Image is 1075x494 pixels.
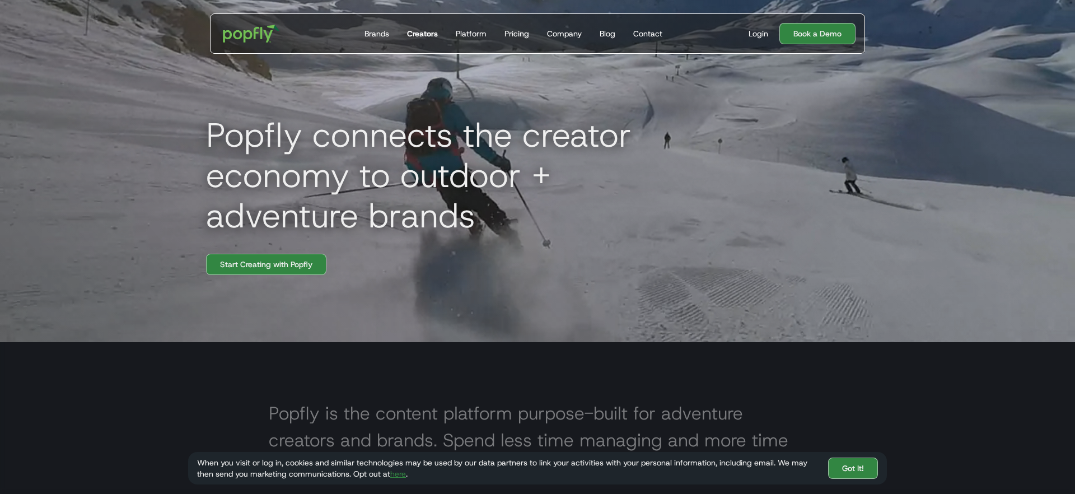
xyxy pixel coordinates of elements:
[206,254,326,275] a: Start Creating with Popfly
[407,28,438,39] div: Creators
[269,400,806,481] h2: Popfly is the content platform purpose-built for adventure creators and brands. Spend less time m...
[197,457,819,479] div: When you visit or log in, cookies and similar technologies may be used by our data partners to li...
[390,469,406,479] a: here
[629,14,667,53] a: Contact
[500,14,534,53] a: Pricing
[215,17,287,50] a: home
[543,14,586,53] a: Company
[749,28,768,39] div: Login
[504,28,529,39] div: Pricing
[547,28,582,39] div: Company
[633,28,662,39] div: Contact
[828,458,878,479] a: Got It!
[744,28,773,39] a: Login
[456,28,487,39] div: Platform
[600,28,615,39] div: Blog
[364,28,389,39] div: Brands
[197,115,701,236] h1: Popfly connects the creator economy to outdoor + adventure brands
[595,14,620,53] a: Blog
[403,14,442,53] a: Creators
[451,14,491,53] a: Platform
[779,23,856,44] a: Book a Demo
[360,14,394,53] a: Brands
